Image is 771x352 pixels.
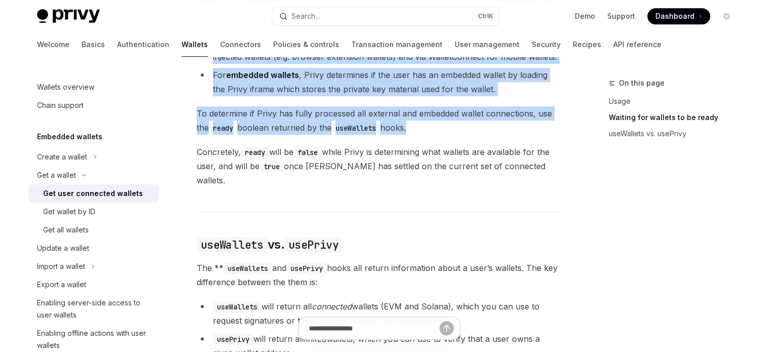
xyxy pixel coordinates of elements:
img: light logo [37,9,100,23]
button: Toggle dark mode [718,8,735,24]
a: Export a wallet [29,276,159,294]
code: usePrivy [284,237,343,253]
a: Chain support [29,96,159,114]
button: Import a wallet [29,257,159,276]
button: Get a wallet [29,166,159,184]
a: Authentication [117,32,169,57]
a: Wallets [181,32,208,57]
code: false [293,147,322,158]
a: Basics [82,32,105,57]
div: Enabling offline actions with user wallets [37,327,153,351]
div: Export a wallet [37,279,86,291]
a: Demo [575,11,595,21]
code: usePrivy [286,263,327,274]
button: Search...CtrlK [272,7,499,25]
div: Get all wallets [43,224,89,236]
a: Usage [609,93,743,109]
a: Security [532,32,561,57]
div: Import a wallet [37,260,85,272]
div: Enabling server-side access to user wallets [37,297,153,321]
a: Get user connected wallets [29,184,159,203]
a: Get wallet by ID [29,203,159,221]
li: For , Privy determines if the user has an embedded wallet by loading the Privy iframe which store... [197,68,562,96]
a: useWallets vs. usePrivy [609,126,743,142]
div: Update a wallet [37,242,89,254]
span: Dashboard [655,11,694,21]
code: true [260,161,284,172]
div: Get wallet by ID [43,206,95,218]
a: API reference [613,32,662,57]
span: To determine if Privy has fully processed all external and embedded wallet connections, use the b... [197,106,562,135]
a: Support [607,11,635,21]
div: Wallets overview [37,81,94,93]
h5: Embedded wallets [37,131,102,143]
a: Transaction management [351,32,443,57]
span: Concretely, will be while Privy is determining what wallets are available for the user, and will ... [197,145,562,187]
a: Connectors [220,32,261,57]
div: Get user connected wallets [43,187,143,200]
strong: embedded wallets [226,70,299,80]
a: Policies & controls [273,32,339,57]
div: Chain support [37,99,84,111]
a: Recipes [573,32,601,57]
button: Send message [439,321,454,335]
div: Get a wallet [37,169,76,181]
a: Get all wallets [29,221,159,239]
span: vs. [197,237,343,253]
a: Wallets overview [29,78,159,96]
span: Ctrl K [478,12,493,20]
code: useWallets [332,123,380,134]
span: On this page [619,77,665,89]
code: useWallets [197,237,268,253]
span: The ** and hooks all return information about a user’s wallets. The key difference between the th... [197,261,562,289]
div: Search... [291,10,320,22]
a: Waiting for wallets to be ready [609,109,743,126]
li: will return all wallets (EVM and Solana), which you can use to request signatures or take onchain... [197,299,562,328]
a: Update a wallet [29,239,159,257]
code: ready [241,147,269,158]
a: Welcome [37,32,69,57]
code: ready [209,123,237,134]
a: Dashboard [647,8,710,24]
em: connected [312,301,352,311]
a: Enabling server-side access to user wallets [29,294,159,324]
code: useWallets [213,301,262,312]
button: Create a wallet [29,148,159,166]
code: useWallets [224,263,272,274]
input: Ask a question... [309,317,439,339]
div: Create a wallet [37,151,87,163]
a: User management [455,32,520,57]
